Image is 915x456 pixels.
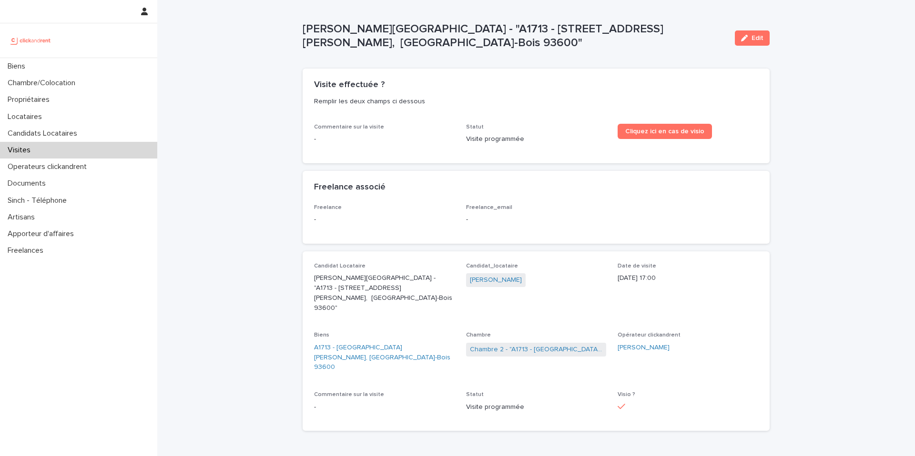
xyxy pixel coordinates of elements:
p: - [314,215,455,225]
p: Apporteur d'affaires [4,229,81,238]
span: Edit [752,35,763,41]
span: Opérateur clickandrent [618,332,681,338]
p: Locataires [4,112,50,121]
h2: Visite effectuée ? [314,80,385,90]
span: Candidat_locataire [466,263,518,269]
p: Visite programmée [466,402,607,412]
p: [PERSON_NAME][GEOGRAPHIC_DATA] - "A1713 - [STREET_ADDRESS][PERSON_NAME], [GEOGRAPHIC_DATA]-Bois 9... [314,273,455,313]
span: Visio ? [618,392,635,397]
a: [PERSON_NAME] [618,343,670,353]
img: UCB0brd3T0yccxBKYDjQ [8,31,54,50]
p: Freelances [4,246,51,255]
span: Cliquez ici en cas de visio [625,128,704,135]
a: A1713 - [GEOGRAPHIC_DATA][PERSON_NAME], [GEOGRAPHIC_DATA]-Bois 93600 [314,343,455,372]
span: Commentaire sur la visite [314,392,384,397]
p: - [314,402,455,412]
p: Remplir les deux champs ci dessous [314,97,754,106]
span: Statut [466,392,484,397]
span: Freelance_email [466,205,512,210]
p: Visite programmée [466,134,607,144]
span: Commentaire sur la visite [314,124,384,130]
p: Chambre/Colocation [4,79,83,88]
button: Edit [735,30,770,46]
p: Artisans [4,213,42,222]
p: Candidats Locataires [4,129,85,138]
h2: Freelance associé [314,182,386,193]
p: Visites [4,146,38,155]
p: Propriétaires [4,95,57,104]
span: Freelance [314,205,342,210]
a: Cliquez ici en cas de visio [618,124,712,139]
span: Date de visite [618,263,656,269]
p: [DATE] 17:00 [618,273,758,283]
p: Sinch - Téléphone [4,196,74,205]
p: Operateurs clickandrent [4,162,94,171]
p: [PERSON_NAME][GEOGRAPHIC_DATA] - "A1713 - [STREET_ADDRESS][PERSON_NAME], [GEOGRAPHIC_DATA]-Bois 9... [303,22,727,50]
span: Chambre [466,332,491,338]
span: Candidat Locataire [314,263,366,269]
span: Statut [466,124,484,130]
span: Biens [314,332,329,338]
p: - [466,215,607,225]
p: - [314,134,455,144]
p: Documents [4,179,53,188]
a: [PERSON_NAME] [470,275,522,285]
p: Biens [4,62,33,71]
a: Chambre 2 - "A1713 - [GEOGRAPHIC_DATA][PERSON_NAME]-Bois 93600" [470,345,603,355]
